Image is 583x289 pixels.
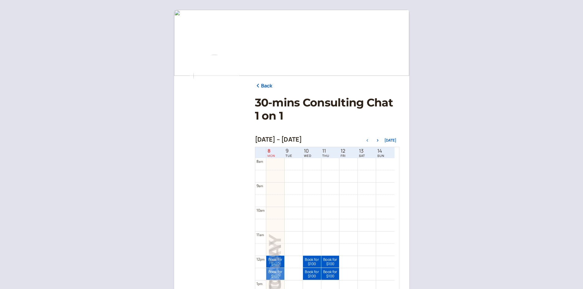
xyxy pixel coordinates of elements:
div: 11 [256,232,264,238]
span: am [259,159,263,164]
span: Book for $100 [321,258,339,266]
div: 1 [256,281,263,287]
span: Book for $100 [266,270,284,279]
a: Back [255,82,273,90]
div: 9 [256,183,263,189]
span: 10 [304,148,312,154]
span: SUN [377,154,384,157]
span: 13 [359,148,365,154]
span: am [259,184,263,188]
span: 12 [341,148,346,154]
a: September 14, 2025 [376,147,386,158]
a: September 8, 2025 [266,147,276,158]
span: MON [267,154,275,157]
div: 12 [256,256,265,262]
a: September 9, 2025 [284,147,293,158]
a: September 11, 2025 [321,147,331,158]
span: am [260,233,264,237]
a: September 12, 2025 [339,147,347,158]
span: Book for $100 [303,270,321,279]
span: am [260,208,264,213]
div: 8 [256,158,263,164]
span: 8 [267,148,275,154]
span: THU [322,154,329,157]
span: pm [260,257,264,261]
span: TUE [286,154,292,157]
h2: [DATE] – [DATE] [255,136,302,143]
a: September 10, 2025 [303,147,313,158]
span: FRI [341,154,346,157]
a: September 13, 2025 [358,147,366,158]
div: 10 [256,207,265,213]
span: Book for $100 [321,270,339,279]
span: Book for $100 [303,258,321,266]
span: 11 [322,148,329,154]
span: WED [304,154,312,157]
button: [DATE] [384,138,396,143]
span: 14 [377,148,384,154]
h1: 30-mins Consulting Chat 1 on 1 [255,96,399,122]
span: 9 [286,148,292,154]
span: SAT [359,154,365,157]
span: pm [258,282,262,286]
